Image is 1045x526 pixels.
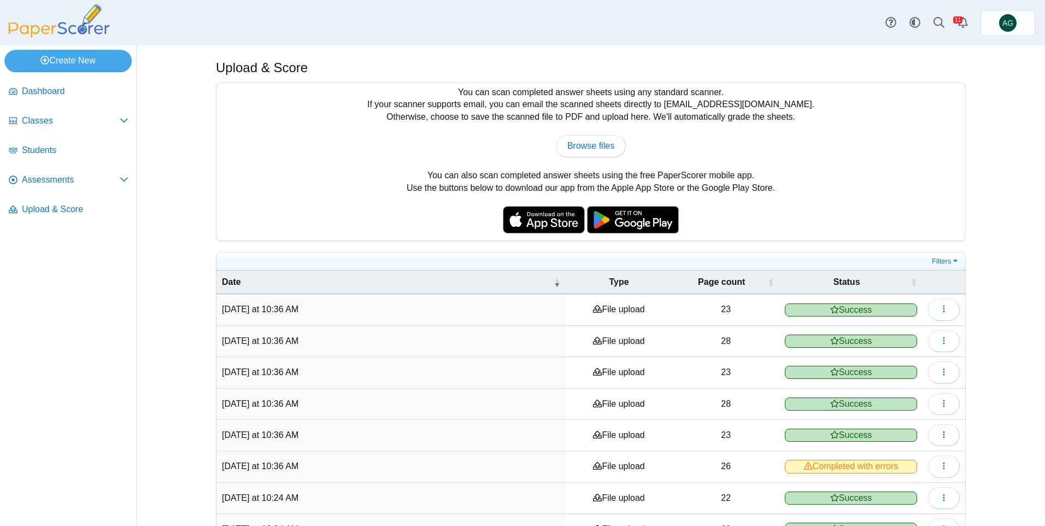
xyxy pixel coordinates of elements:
[785,492,917,505] span: Success
[785,460,917,473] span: Completed with errors
[981,10,1035,36] a: Asena Goren
[22,144,128,156] span: Students
[4,108,133,135] a: Classes
[566,326,672,357] td: File upload
[672,389,779,420] td: 28
[672,451,779,482] td: 26
[222,305,298,314] time: Oct 6, 2025 at 10:36 AM
[672,294,779,325] td: 23
[672,357,779,388] td: 23
[672,420,779,451] td: 23
[672,483,779,514] td: 22
[22,203,128,215] span: Upload & Score
[222,430,298,440] time: Oct 6, 2025 at 10:36 AM
[672,326,779,357] td: 28
[222,367,298,377] time: Oct 6, 2025 at 10:36 AM
[22,115,120,127] span: Classes
[785,398,917,411] span: Success
[4,50,132,72] a: Create New
[785,335,917,348] span: Success
[566,483,672,514] td: File upload
[566,294,672,325] td: File upload
[4,79,133,105] a: Dashboard
[22,85,128,97] span: Dashboard
[556,135,626,157] a: Browse files
[22,174,120,186] span: Assessments
[785,366,917,379] span: Success
[503,206,585,233] img: apple-store-badge.svg
[785,276,908,288] span: Status
[222,461,298,471] time: Oct 6, 2025 at 10:36 AM
[785,303,917,317] span: Success
[999,14,1017,32] span: Asena Goren
[767,277,774,288] span: Page count : Activate to sort
[567,141,614,150] span: Browse files
[1002,19,1013,27] span: Asena Goren
[587,206,679,233] img: google-play-badge.png
[4,4,114,38] img: PaperScorer
[951,11,975,35] a: Alerts
[222,399,298,408] time: Oct 6, 2025 at 10:36 AM
[216,59,308,77] h1: Upload & Score
[222,493,298,502] time: Oct 6, 2025 at 10:24 AM
[4,138,133,164] a: Students
[566,451,672,482] td: File upload
[571,276,667,288] span: Type
[566,389,672,420] td: File upload
[785,429,917,442] span: Success
[222,276,551,288] span: Date
[929,256,962,267] a: Filters
[678,276,765,288] span: Page count
[566,420,672,451] td: File upload
[222,336,298,346] time: Oct 6, 2025 at 10:36 AM
[566,357,672,388] td: File upload
[4,167,133,194] a: Assessments
[4,30,114,39] a: PaperScorer
[216,83,965,241] div: You can scan completed answer sheets using any standard scanner. If your scanner supports email, ...
[4,197,133,223] a: Upload & Score
[554,277,560,288] span: Date : Activate to remove sorting
[911,277,917,288] span: Status : Activate to sort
